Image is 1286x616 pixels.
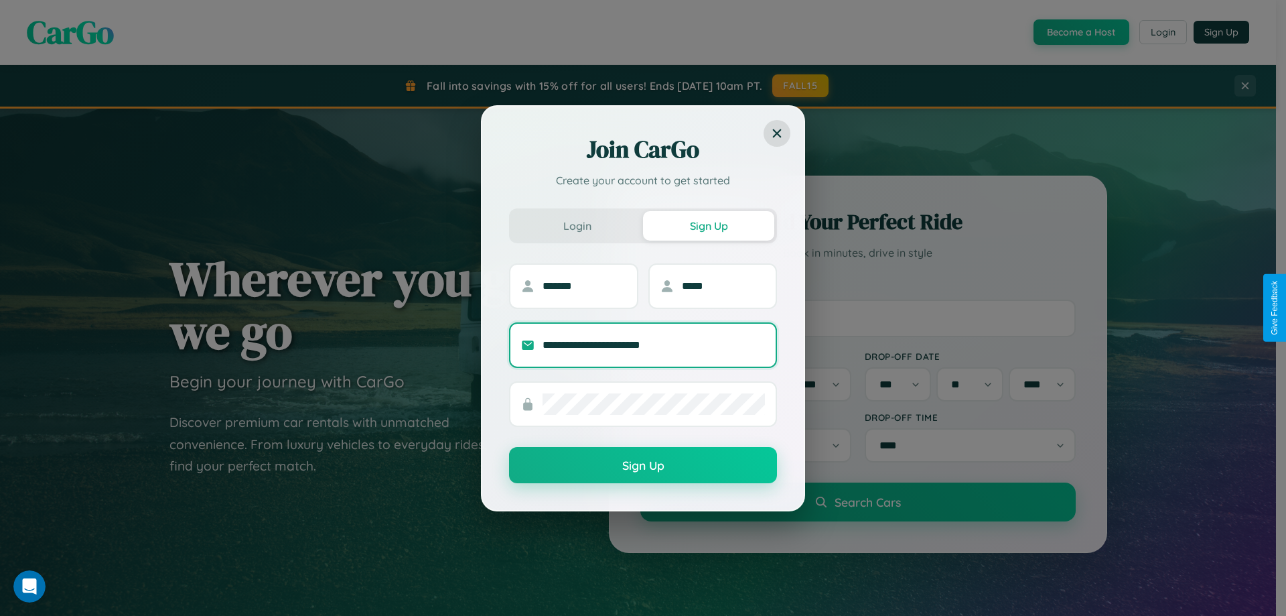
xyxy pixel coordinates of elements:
button: Sign Up [509,447,777,483]
iframe: Intercom live chat [13,570,46,603]
p: Create your account to get started [509,172,777,188]
h2: Join CarGo [509,133,777,166]
div: Give Feedback [1270,281,1279,335]
button: Login [512,211,643,241]
button: Sign Up [643,211,774,241]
